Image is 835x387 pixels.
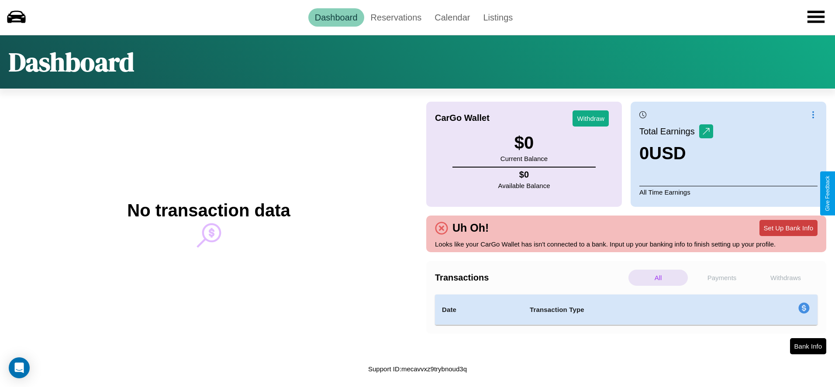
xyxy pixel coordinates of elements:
[308,8,364,27] a: Dashboard
[500,133,548,153] h3: $ 0
[9,44,134,80] h1: Dashboard
[435,238,818,250] p: Looks like your CarGo Wallet has isn't connected to a bank. Input up your banking info to finish ...
[448,222,493,234] h4: Uh Oh!
[9,357,30,378] div: Open Intercom Messenger
[639,123,699,139] p: Total Earnings
[573,110,609,127] button: Withdraw
[639,144,713,163] h3: 0 USD
[368,363,467,375] p: Support ID: mecavvxz9trybnoud3q
[639,186,818,198] p: All Time Earnings
[476,8,519,27] a: Listings
[628,270,688,286] p: All
[500,153,548,164] p: Current Balance
[442,305,516,315] h4: Date
[127,201,290,220] h2: No transaction data
[759,220,818,236] button: Set Up Bank Info
[498,170,550,180] h4: $ 0
[435,295,818,325] table: simple table
[825,176,831,211] div: Give Feedback
[790,338,826,354] button: Bank Info
[364,8,428,27] a: Reservations
[435,113,490,123] h4: CarGo Wallet
[692,270,752,286] p: Payments
[428,8,476,27] a: Calendar
[435,273,626,283] h4: Transactions
[756,270,815,286] p: Withdraws
[498,180,550,192] p: Available Balance
[530,305,727,315] h4: Transaction Type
